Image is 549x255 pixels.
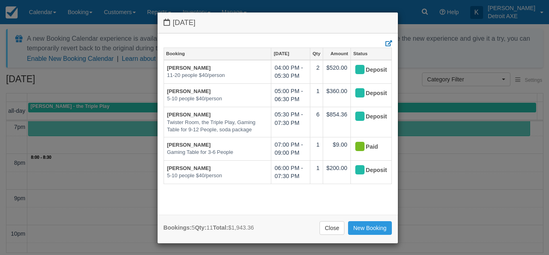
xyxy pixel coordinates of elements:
[348,221,392,235] a: New Booking
[323,107,351,137] td: $854.36
[271,160,310,184] td: 06:00 PM - 07:30 PM
[310,107,323,137] td: 6
[310,48,323,59] a: Qty
[271,137,310,160] td: 07:00 PM - 09:00 PM
[323,160,351,184] td: $200.00
[167,142,211,148] a: [PERSON_NAME]
[167,119,268,134] em: Twister Room, the Triple Play, Gaming Table for 9-12 People, soda package
[167,88,211,94] a: [PERSON_NAME]
[213,224,228,231] strong: Total:
[164,224,192,231] strong: Bookings:
[354,87,381,100] div: Deposit
[354,141,381,153] div: Paid
[271,60,310,84] td: 04:00 PM - 05:30 PM
[320,221,344,235] a: Close
[323,83,351,107] td: $360.00
[323,137,351,160] td: $9.00
[167,165,211,171] a: [PERSON_NAME]
[351,48,391,59] a: Status
[271,48,310,59] a: [DATE]
[167,149,268,156] em: Gaming Table for 3-6 People
[323,48,350,59] a: Amount
[164,19,392,27] h4: [DATE]
[167,95,268,103] em: 5-10 people $40/person
[167,72,268,79] em: 11-20 people $40/person
[195,224,207,231] strong: Qty:
[310,160,323,184] td: 1
[354,164,381,177] div: Deposit
[167,112,211,118] a: [PERSON_NAME]
[271,83,310,107] td: 05:00 PM - 06:30 PM
[310,60,323,84] td: 2
[271,107,310,137] td: 05:30 PM - 07:30 PM
[323,60,351,84] td: $520.00
[354,110,381,123] div: Deposit
[164,48,271,59] a: Booking
[310,83,323,107] td: 1
[310,137,323,160] td: 1
[164,224,254,232] div: 5 11 $1,943.36
[354,64,381,77] div: Deposit
[167,172,268,180] em: 5-10 people $40/person
[167,65,211,71] a: [PERSON_NAME]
